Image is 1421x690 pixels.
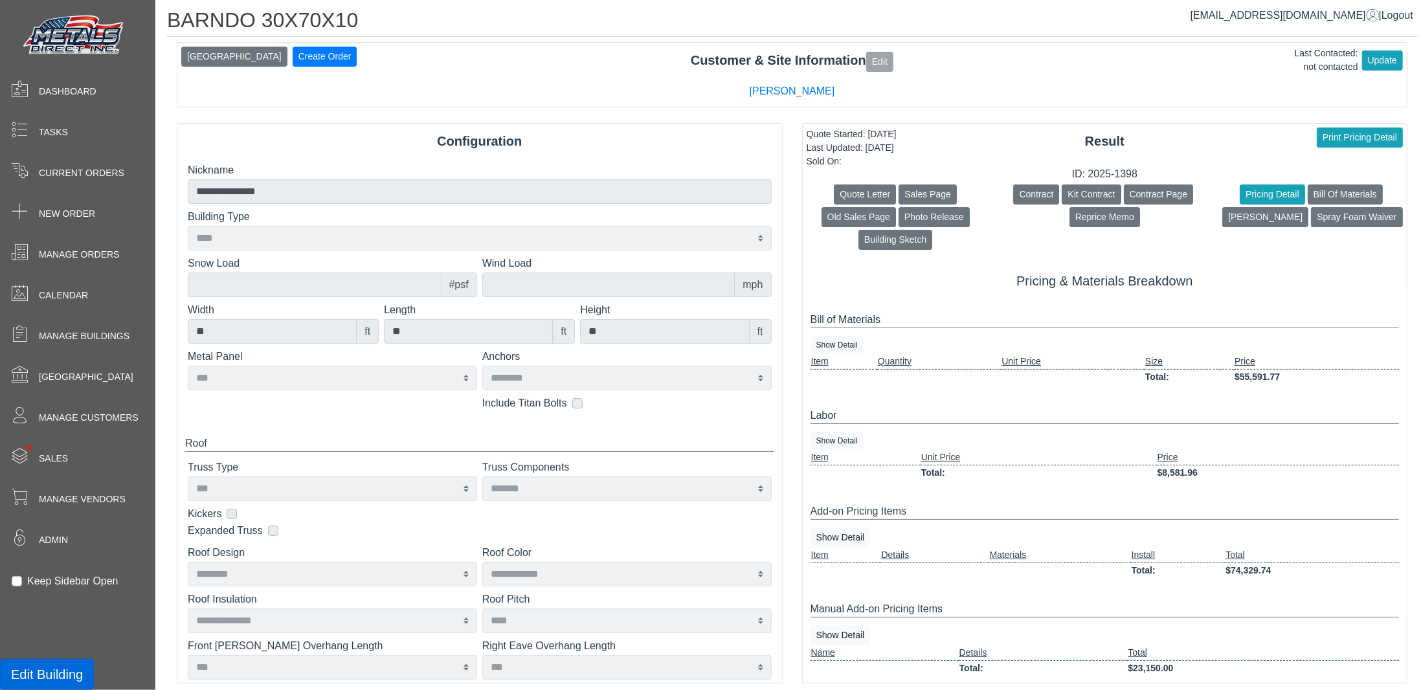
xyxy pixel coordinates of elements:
td: Item [811,450,921,465]
td: Unit Price [921,450,1157,465]
td: Price [1157,450,1399,465]
button: Old Sales Page [822,207,896,227]
td: Total: [1131,562,1225,578]
button: Print Pricing Detail [1317,128,1403,148]
td: Name [811,645,959,661]
label: Snow Load [188,256,477,271]
h1: BARNDO 30X70X10 [167,8,1417,37]
div: Add-on Pricing Items [811,504,1400,520]
span: Manage Vendors [39,493,126,506]
button: Kit Contract [1062,184,1121,205]
button: Update [1362,50,1403,71]
button: Contract Page [1124,184,1194,205]
td: Total: [921,465,1157,480]
button: Pricing Detail [1240,184,1304,205]
td: Total: [959,660,1128,676]
label: Include Titan Bolts [482,395,567,411]
td: Price [1234,354,1399,370]
button: Create Order [293,47,357,67]
td: Size [1145,354,1234,370]
label: Kickers [188,506,221,522]
label: Roof Insulation [188,592,477,607]
td: $74,329.74 [1225,562,1399,578]
label: Truss Components [482,460,772,475]
button: Bill Of Materials [1308,184,1383,205]
span: Calendar [39,289,88,302]
td: Quantity [877,354,1001,370]
span: Manage Customers [39,411,139,425]
div: ft [749,319,772,344]
div: Last Contacted: not contacted [1295,47,1358,74]
td: $8,581.96 [1157,465,1399,480]
div: Configuration [177,131,782,151]
div: Manual Add-on Pricing Items [811,601,1400,618]
span: Sales [39,452,68,465]
label: Anchors [482,349,772,364]
td: Details [880,548,989,563]
button: [GEOGRAPHIC_DATA] [181,47,287,67]
button: Spray Foam Waiver [1311,207,1402,227]
td: Details [959,645,1128,661]
div: Result [803,131,1407,151]
span: Current Orders [39,166,124,180]
button: [PERSON_NAME] [1222,207,1308,227]
h5: Pricing & Materials Breakdown [811,273,1400,289]
button: Building Sketch [858,230,933,250]
span: Logout [1382,10,1413,21]
div: Labor [811,408,1400,424]
img: Metals Direct Inc Logo [19,12,129,60]
td: Total: [1145,369,1234,384]
span: New Order [39,207,95,221]
span: Manage Orders [39,248,119,262]
div: | [1191,8,1413,23]
button: Photo Release [899,207,970,227]
button: Edit [866,52,893,72]
button: Reprice Memo [1069,207,1140,227]
span: [GEOGRAPHIC_DATA] [39,370,133,384]
div: Last Updated: [DATE] [807,141,897,155]
div: Sold On: [807,155,897,168]
td: Install [1131,548,1225,563]
label: Keep Sidebar Open [27,573,118,589]
label: Right Eave Overhang Length [482,638,772,654]
div: Roof [185,436,774,452]
label: Roof Color [482,545,772,561]
label: Height [580,302,771,318]
label: Wind Load [482,256,772,271]
label: Roof Pitch [482,592,772,607]
div: Bill of Materials [811,312,1400,328]
span: Tasks [39,126,68,139]
label: Width [188,302,379,318]
button: Show Detail [811,432,864,450]
span: • [12,427,45,469]
td: Materials [989,548,1130,563]
button: Contract [1013,184,1059,205]
div: ID: 2025-1398 [803,166,1407,182]
td: Unit Price [1001,354,1145,370]
button: Sales Page [899,184,957,205]
button: Quote Letter [834,184,896,205]
div: ft [356,319,379,344]
div: mph [734,273,771,297]
div: Customer & Site Information [177,50,1407,71]
label: Building Type [188,209,772,225]
button: Show Detail [811,528,871,548]
td: Total [1127,645,1399,661]
td: Item [811,548,881,563]
label: Truss Type [188,460,477,475]
span: Dashboard [39,85,96,98]
div: #psf [441,273,477,297]
span: [EMAIL_ADDRESS][DOMAIN_NAME] [1191,10,1379,21]
td: $55,591.77 [1234,369,1399,384]
button: Show Detail [811,336,864,354]
td: Item [811,354,877,370]
a: [PERSON_NAME] [750,85,835,96]
label: Front [PERSON_NAME] Overhang Length [188,638,477,654]
label: Roof Design [188,545,477,561]
span: Admin [39,533,68,547]
td: $23,150.00 [1127,660,1399,676]
label: Nickname [188,162,772,178]
button: Show Detail [811,625,871,645]
div: Quote Started: [DATE] [807,128,897,141]
label: Length [384,302,575,318]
